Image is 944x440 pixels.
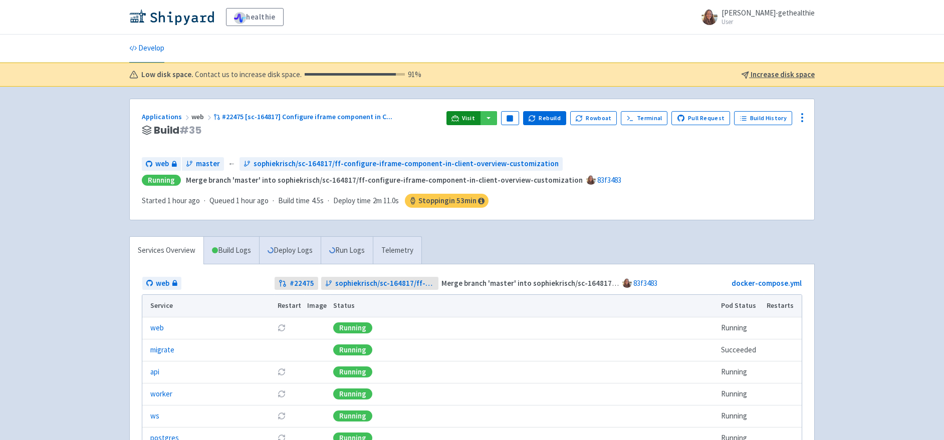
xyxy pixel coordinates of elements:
button: Rowboat [570,111,617,125]
span: Contact us to increase disk space. [195,69,421,81]
span: Build [154,125,201,136]
span: web [155,158,169,170]
td: Running [718,405,764,427]
a: Visit [446,111,481,125]
button: Restart pod [278,390,286,398]
a: worker [150,388,172,400]
button: Restart pod [278,368,286,376]
span: Queued [209,196,269,205]
img: Shipyard logo [129,9,214,25]
a: 83f3483 [597,175,621,185]
span: Started [142,196,200,205]
span: ← [228,158,235,170]
button: Rebuild [523,111,566,125]
span: sophiekrisch/sc-164817/ff-configure-iframe-component-in-client-overview-customization [335,278,435,289]
strong: # 22475 [290,278,314,289]
th: Status [330,295,718,317]
a: Develop [129,35,164,63]
th: Service [142,295,274,317]
div: Running [333,410,372,421]
a: Services Overview [130,237,203,264]
button: Restart pod [278,324,286,332]
a: Terminal [621,111,667,125]
span: Deploy time [333,195,371,207]
a: web [142,157,181,171]
button: Restart pod [278,412,286,420]
a: web [150,322,164,334]
th: Restarts [764,295,802,317]
span: web [191,112,213,121]
span: sophiekrisch/sc-164817/ff-configure-iframe-component-in-client-overview-customization [254,158,559,170]
div: Running [333,322,372,333]
div: · · · [142,194,489,208]
a: #22475 [sc-164817] Configure iframe component in C... [213,112,394,121]
a: api [150,366,159,378]
th: Restart [274,295,304,317]
strong: Merge branch 'master' into sophiekrisch/sc-164817/ff-configure-iframe-component-in-client-overvie... [186,175,583,185]
span: Visit [462,114,475,122]
td: Running [718,317,764,339]
td: Running [718,383,764,405]
a: ws [150,410,159,422]
div: 91 % [305,69,421,81]
a: Build History [734,111,792,125]
strong: Merge branch 'master' into sophiekrisch/sc-164817/ff-configure-iframe-component-in-client-overvie... [441,278,838,288]
a: healthie [226,8,284,26]
div: Running [333,366,372,377]
b: Low disk space. [141,69,193,81]
span: 2m 11.0s [373,195,399,207]
small: User [722,19,815,25]
th: Pod Status [718,295,764,317]
span: Stopping in 53 min [405,194,489,208]
a: sophiekrisch/sc-164817/ff-configure-iframe-component-in-client-overview-customization [321,277,439,290]
span: 4.5s [312,195,324,207]
a: Deploy Logs [259,237,321,264]
a: 83f3483 [633,278,657,288]
a: sophiekrisch/sc-164817/ff-configure-iframe-component-in-client-overview-customization [240,157,563,171]
td: Running [718,361,764,383]
a: Telemetry [373,237,421,264]
a: docker-compose.yml [732,278,802,288]
time: 1 hour ago [167,196,200,205]
span: master [196,158,220,170]
td: Succeeded [718,339,764,361]
span: #22475 [sc-164817] Configure iframe component in C ... [222,112,392,121]
button: Pause [501,111,519,125]
span: [PERSON_NAME]-gethealthie [722,8,815,18]
div: Running [333,388,372,399]
a: Applications [142,112,191,121]
a: #22475 [275,277,318,290]
div: Running [333,344,372,355]
a: [PERSON_NAME]-gethealthie User [695,9,815,25]
a: web [142,277,181,290]
a: master [182,157,224,171]
span: # 35 [179,123,201,137]
a: Run Logs [321,237,373,264]
a: Pull Request [671,111,730,125]
a: migrate [150,344,174,356]
div: Running [142,175,181,186]
span: web [156,278,169,289]
u: Increase disk space [751,70,815,79]
th: Image [304,295,330,317]
span: Build time [278,195,310,207]
time: 1 hour ago [236,196,269,205]
a: Build Logs [204,237,259,264]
